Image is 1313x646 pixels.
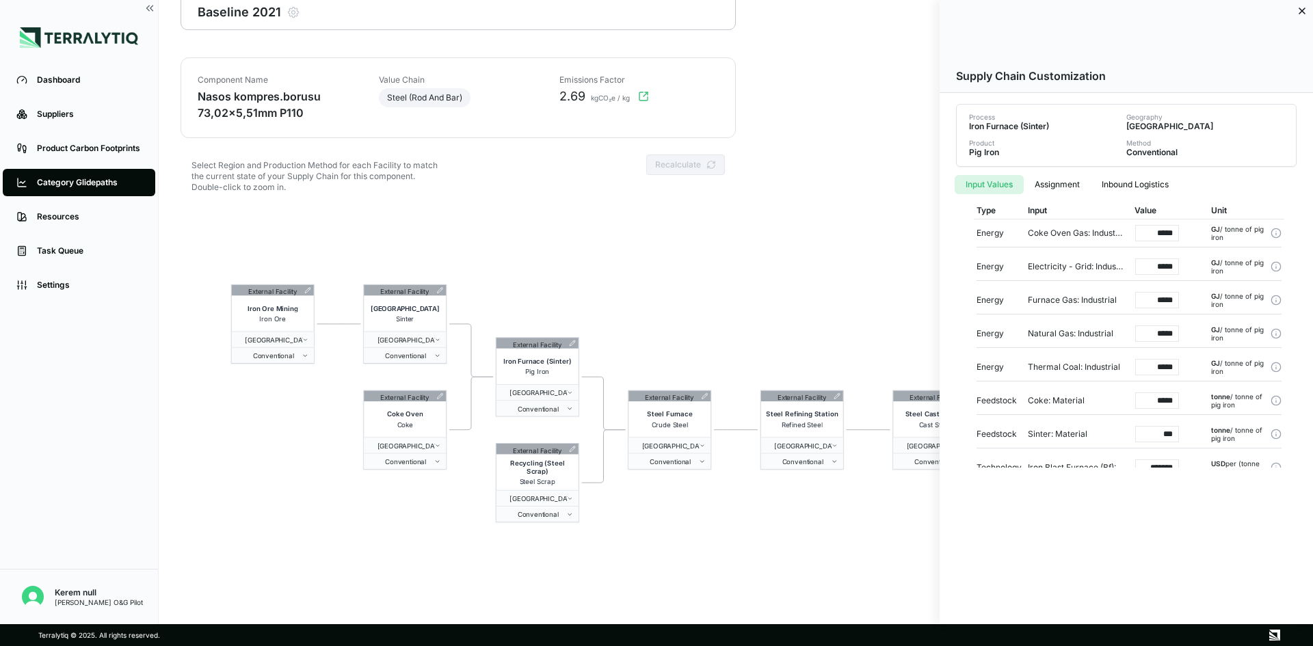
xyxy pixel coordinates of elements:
div: Electricity - Grid: Industrial [1028,261,1124,272]
div: / tonne of pig iron [1211,225,1265,241]
div: Conventional [1126,147,1178,158]
div: Thermal Coal: Industrial [1028,362,1124,373]
div: Supply Chain Customization [940,16,1313,93]
div: Coke Oven Gas: Industrial [1028,228,1124,239]
div: Value [1124,205,1200,216]
div: Input [1028,205,1124,216]
div: Sinter: Material [1028,429,1124,440]
span: tonne [1211,426,1230,434]
div: Feedstock [977,395,1028,406]
div: / tonne of pig iron [1211,426,1265,442]
div: Feedstock [977,429,1028,440]
span: GJ [1211,292,1220,300]
div: Iron Furnace (Sinter) [969,121,1049,132]
span: GJ [1211,258,1220,267]
div: Furnace Gas: Industrial [1028,295,1124,306]
button: Inbound Logistics [1091,175,1180,194]
div: / tonne of pig iron [1211,258,1265,275]
div: / tonne of pig iron [1211,392,1265,409]
span: GJ [1211,359,1220,367]
div: Iron Blast Furnace (Bf): Typical Size [1028,462,1124,473]
button: Input Values [955,175,1024,194]
span: GJ [1211,325,1220,334]
div: Energy [977,228,1028,239]
div: / tonne of pig iron [1211,325,1265,342]
div: Energy [977,295,1028,306]
div: Pig Iron [969,147,999,158]
div: Energy [977,362,1028,373]
span: USD [1211,459,1225,468]
div: Unit [1211,205,1260,216]
div: Process [969,113,995,121]
div: [GEOGRAPHIC_DATA] [1126,121,1213,132]
div: Geography [1126,113,1163,121]
div: per (tonne per year) [1211,459,1265,476]
div: Method [1126,139,1151,147]
span: GJ [1211,225,1220,233]
div: Type [977,205,1028,216]
div: Coke: Material [1028,395,1124,406]
button: Assignment [1024,175,1091,194]
div: / tonne of pig iron [1211,359,1265,375]
div: Energy [977,328,1028,339]
div: Energy [977,261,1028,272]
div: / tonne of pig iron [1211,292,1265,308]
div: Product [969,139,994,147]
span: tonne [1211,392,1230,401]
div: Natural Gas: Industrial [1028,328,1124,339]
div: Technology [977,462,1028,473]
